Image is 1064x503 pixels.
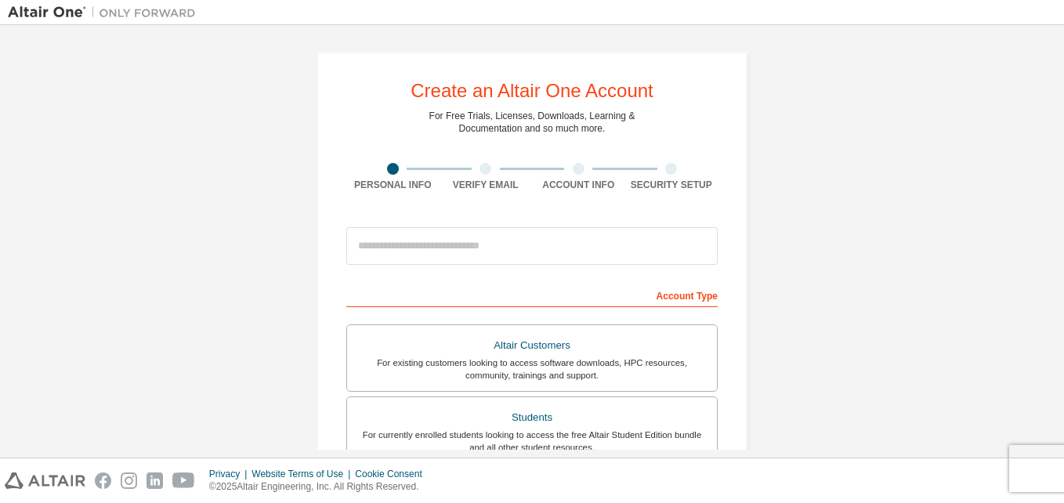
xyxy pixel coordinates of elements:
[356,429,708,454] div: For currently enrolled students looking to access the free Altair Student Edition bundle and all ...
[346,282,718,307] div: Account Type
[209,480,432,494] p: © 2025 Altair Engineering, Inc. All Rights Reserved.
[95,472,111,489] img: facebook.svg
[356,407,708,429] div: Students
[346,179,440,191] div: Personal Info
[5,472,85,489] img: altair_logo.svg
[209,468,252,480] div: Privacy
[8,5,204,20] img: Altair One
[532,179,625,191] div: Account Info
[147,472,163,489] img: linkedin.svg
[440,179,533,191] div: Verify Email
[356,335,708,356] div: Altair Customers
[411,81,653,100] div: Create an Altair One Account
[429,110,635,135] div: For Free Trials, Licenses, Downloads, Learning & Documentation and so much more.
[172,472,195,489] img: youtube.svg
[355,468,431,480] div: Cookie Consent
[252,468,355,480] div: Website Terms of Use
[625,179,718,191] div: Security Setup
[356,356,708,382] div: For existing customers looking to access software downloads, HPC resources, community, trainings ...
[121,472,137,489] img: instagram.svg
